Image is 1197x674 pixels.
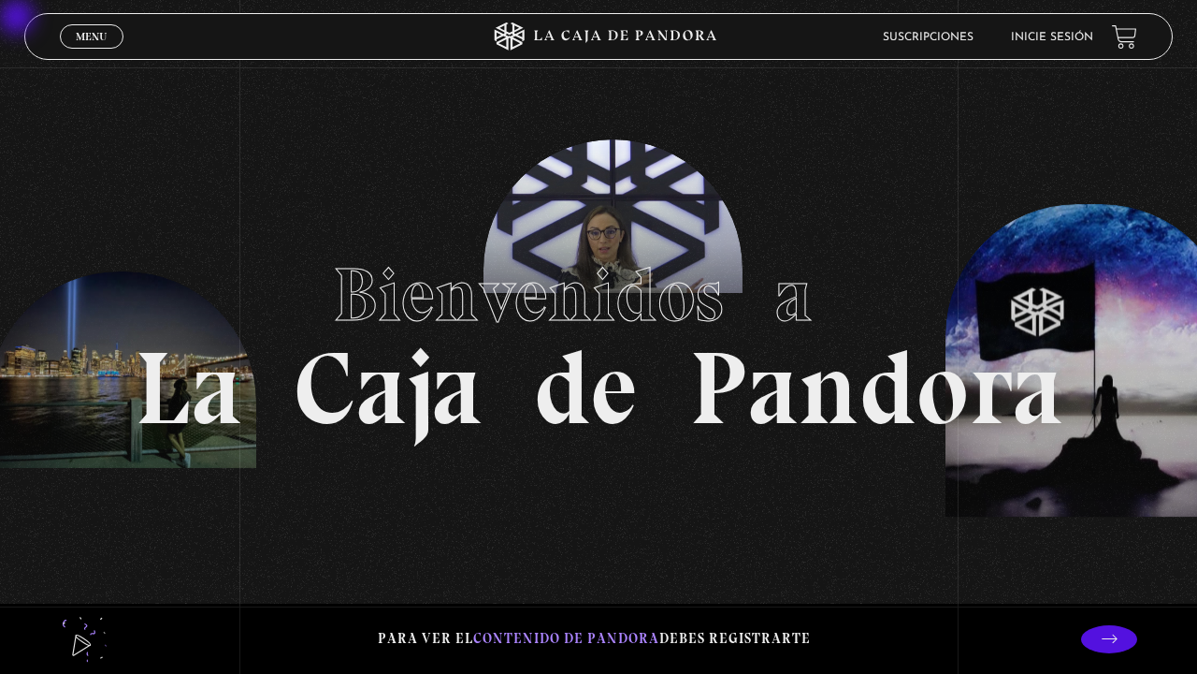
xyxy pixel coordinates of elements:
a: View your shopping cart [1112,24,1137,50]
h1: La Caja de Pandora [135,234,1063,440]
p: Para ver el debes registrarte [378,626,811,652]
span: Menu [76,31,107,42]
a: Inicie sesión [1011,32,1093,43]
span: contenido de Pandora [473,630,659,647]
span: Cerrar [70,47,114,60]
span: Bienvenidos a [333,250,864,340]
a: Suscripciones [883,32,973,43]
